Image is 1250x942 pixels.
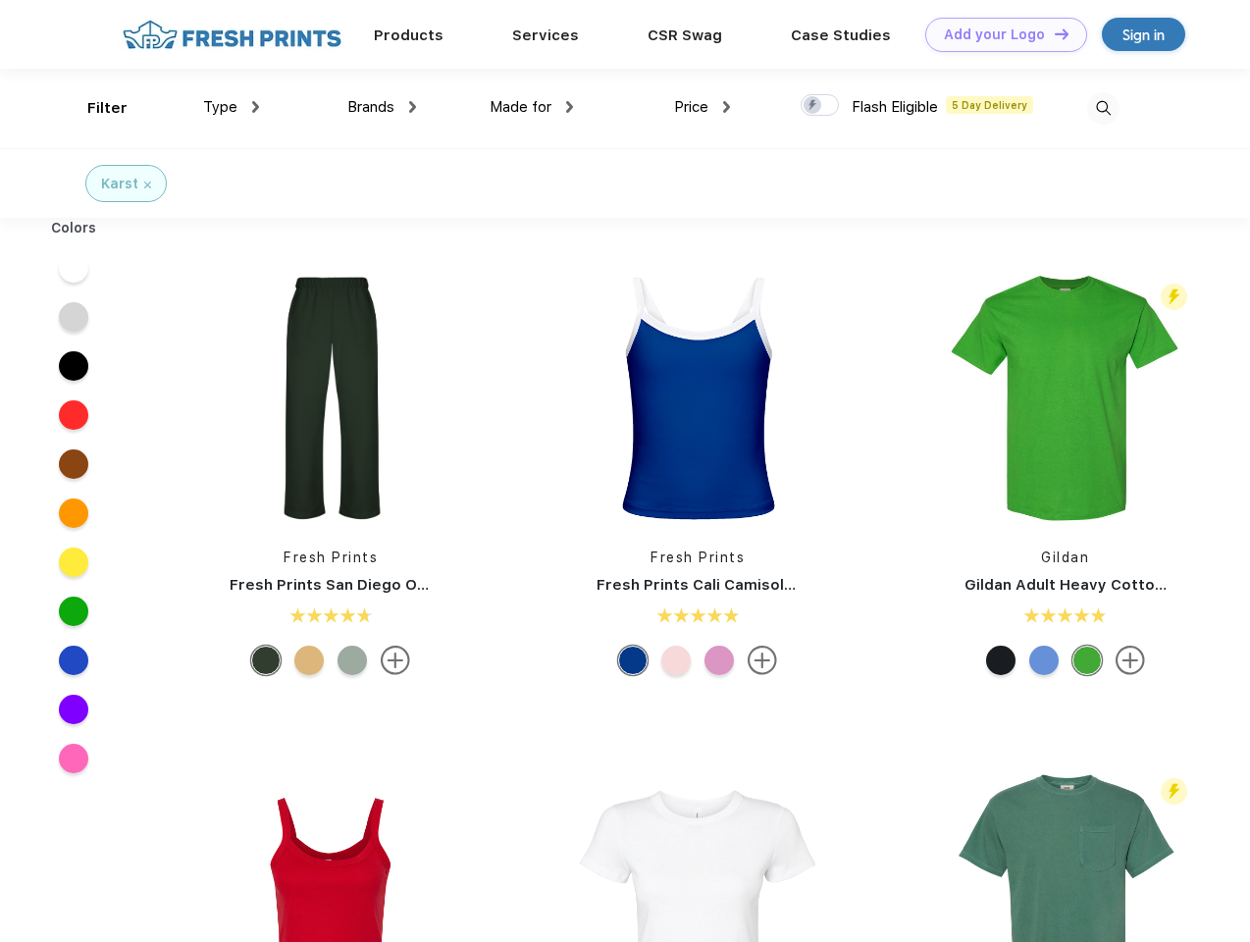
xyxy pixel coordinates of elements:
[1116,646,1145,675] img: more.svg
[87,97,128,120] div: Filter
[144,182,151,188] img: filter_cancel.svg
[964,576,1220,594] a: Gildan Adult Heavy Cotton T-Shirt
[1041,549,1089,565] a: Gildan
[117,18,347,52] img: fo%20logo%202.webp
[1161,778,1187,805] img: flash_active_toggle.svg
[651,549,745,565] a: Fresh Prints
[986,646,1016,675] div: Dark Heather
[1102,18,1185,51] a: Sign in
[852,98,938,116] span: Flash Eligible
[618,646,648,675] div: Royal Blue White
[946,96,1033,114] span: 5 Day Delivery
[1072,646,1102,675] div: Electric Green
[597,576,826,594] a: Fresh Prints Cali Camisole Top
[1029,646,1059,675] div: Carolina Blue
[409,101,416,113] img: dropdown.png
[284,549,378,565] a: Fresh Prints
[251,646,281,675] div: Forest Green mto
[381,646,410,675] img: more.svg
[1161,284,1187,310] img: flash_active_toggle.svg
[338,646,367,675] div: Sage Green mto
[723,101,730,113] img: dropdown.png
[748,646,777,675] img: more.svg
[1122,24,1165,46] div: Sign in
[294,646,324,675] div: Bahama Yellow mto
[203,98,237,116] span: Type
[1087,92,1120,125] img: desktop_search.svg
[567,267,828,528] img: func=resize&h=266
[347,98,394,116] span: Brands
[661,646,691,675] div: Baby Pink
[490,98,551,116] span: Made for
[36,218,112,238] div: Colors
[1055,28,1068,39] img: DT
[512,26,579,44] a: Services
[200,267,461,528] img: func=resize&h=266
[935,267,1196,528] img: func=resize&h=266
[374,26,443,44] a: Products
[704,646,734,675] div: Light Purple
[648,26,722,44] a: CSR Swag
[944,26,1045,43] div: Add your Logo
[674,98,708,116] span: Price
[252,101,259,113] img: dropdown.png
[566,101,573,113] img: dropdown.png
[230,576,642,594] a: Fresh Prints San Diego Open Heavyweight Sweatpants
[101,174,138,194] div: Karst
